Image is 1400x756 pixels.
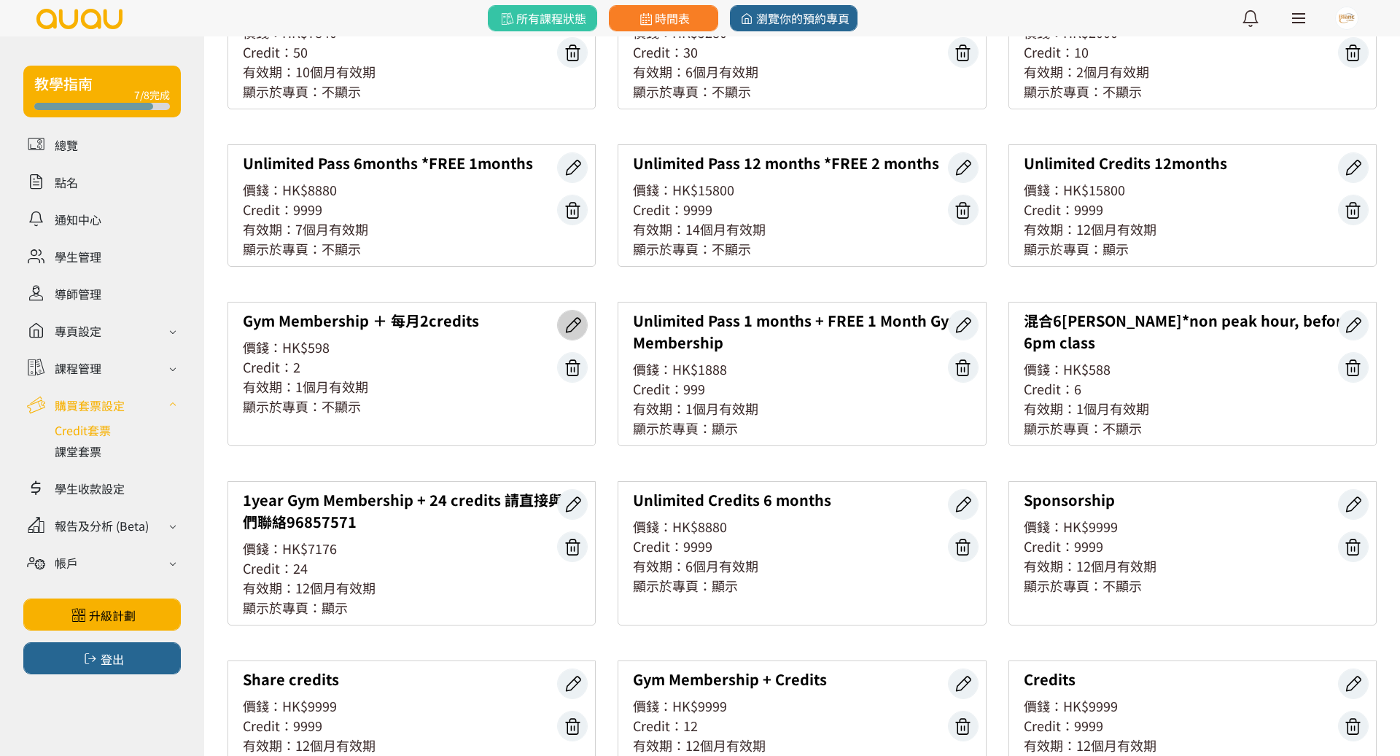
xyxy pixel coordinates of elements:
div: 專頁設定 [55,322,101,340]
div: 有效期：2個月有效期 [1024,62,1361,82]
div: Credit：2 [243,357,580,377]
div: Unlimited Pass 1 months + FREE 1 Month Gym Membership [633,310,971,354]
div: Unlimited Credits 12months [1024,152,1361,174]
div: 顯示於專頁：不顯示 [1024,82,1361,101]
div: 顯示於專頁：不顯示 [243,82,580,101]
div: 有效期：1個月有效期 [633,399,971,418]
img: logo.svg [35,9,124,29]
div: 顯示於專頁：顯示 [633,576,971,596]
div: Share credits [243,669,580,690]
a: 所有課程狀態 [488,5,597,31]
div: Credit：24 [243,558,580,578]
div: 價錢：HK$7176 [243,539,580,558]
div: 價錢：HK$9999 [633,696,971,716]
div: 顯示於專頁：不顯示 [243,397,580,416]
div: Sponsorship [1024,489,1361,511]
div: Unlimited Pass 6months *FREE 1months [243,152,580,174]
div: 1year Gym Membership + 24 credits 請直接與我們聯絡96857571 [243,489,580,533]
div: Credit：999 [633,379,971,399]
div: 顯示於專頁：顯示 [1024,239,1361,259]
div: 有效期：6個月有效期 [633,556,971,576]
div: 顯示於專頁：不顯示 [1024,576,1361,596]
div: 價錢：HK$1888 [633,359,971,379]
a: 時間表 [609,5,718,31]
div: Credit：6 [1024,379,1361,399]
div: 價錢：HK$9999 [243,696,580,716]
div: 顯示於專頁：不顯示 [243,239,580,259]
div: Credit：9999 [1024,716,1361,736]
div: Credit：9999 [243,716,580,736]
div: 價錢：HK$598 [243,338,580,357]
div: 顯示於專頁：不顯示 [633,239,971,259]
span: 時間表 [637,9,690,27]
div: 價錢：HK$8880 [633,517,971,537]
div: Credit：30 [633,42,971,62]
div: 有效期：12個月有效期 [243,736,580,755]
div: 價錢：HK$8880 [243,180,580,200]
div: 有效期：14個月有效期 [633,219,971,239]
div: 購買套票設定 [55,397,125,414]
div: 有效期：12個月有效期 [243,578,580,598]
div: 顯示於專頁：不顯示 [1024,418,1361,438]
div: 有效期：6個月有效期 [633,62,971,82]
div: Credit：9999 [633,537,971,556]
div: 價錢：HK$15800 [1024,180,1361,200]
span: 所有課程狀態 [498,9,586,27]
div: 有效期：7個月有效期 [243,219,580,239]
div: Gym Membership ＋ 每月2credits [243,310,580,332]
div: 課程管理 [55,359,101,377]
div: Credit：9999 [1024,200,1361,219]
div: Credit：50 [243,42,580,62]
a: 瀏覽你的預約專頁 [730,5,857,31]
button: 登出 [23,642,181,674]
div: 帳戶 [55,554,78,572]
span: 瀏覽你的預約專頁 [738,9,849,27]
div: 顯示於專頁：顯示 [633,418,971,438]
div: 價錢：HK$15800 [633,180,971,200]
div: Credit：10 [1024,42,1361,62]
div: 有效期：12個月有效期 [1024,219,1361,239]
div: 有效期：1個月有效期 [1024,399,1361,418]
div: Credits [1024,669,1361,690]
div: Credit：12 [633,716,971,736]
div: 顯示於專頁：顯示 [243,598,580,617]
div: Unlimited Pass 12 months *FREE 2 months [633,152,971,174]
a: 升級計劃 [23,599,181,631]
div: Credit：9999 [1024,537,1361,556]
div: 有效期：12個月有效期 [633,736,971,755]
div: 價錢：HK$9999 [1024,517,1361,537]
div: Credit：9999 [243,200,580,219]
div: 報告及分析 (Beta) [55,517,149,534]
div: 混合6[PERSON_NAME]*non peak hour, before 6pm class [1024,310,1361,354]
div: Gym Membership + Credits [633,669,971,690]
div: 有效期：1個月有效期 [243,377,580,397]
div: 有效期：12個月有效期 [1024,736,1361,755]
div: Unlimited Credits 6 months [633,489,971,511]
div: 有效期：10個月有效期 [243,62,580,82]
div: 價錢：HK$588 [1024,359,1361,379]
div: 顯示於專頁：不顯示 [633,82,971,101]
div: 有效期：12個月有效期 [1024,556,1361,576]
div: Credit：9999 [633,200,971,219]
div: 價錢：HK$9999 [1024,696,1361,716]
